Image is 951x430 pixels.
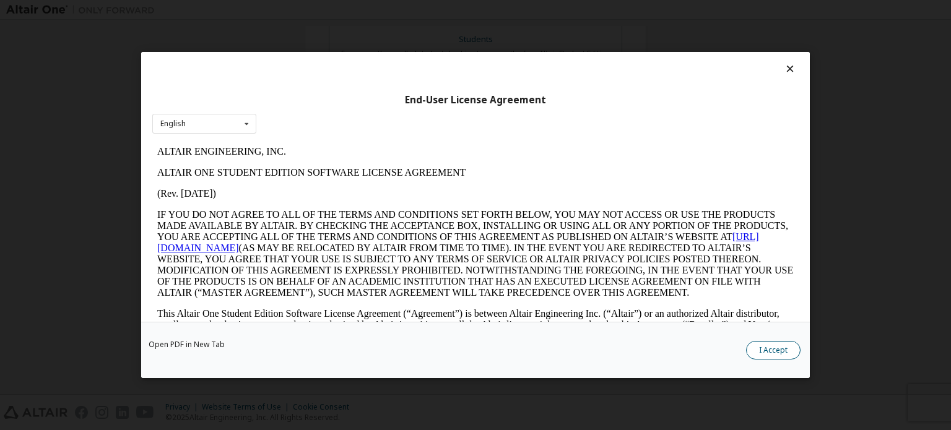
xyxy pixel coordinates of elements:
[746,341,801,359] button: I Accept
[152,94,799,106] div: End-User License Agreement
[5,47,641,58] p: (Rev. [DATE])
[5,5,641,16] p: ALTAIR ENGINEERING, INC.
[5,90,607,112] a: [URL][DOMAIN_NAME]
[149,341,225,348] a: Open PDF in New Tab
[160,120,186,127] div: English
[5,26,641,37] p: ALTAIR ONE STUDENT EDITION SOFTWARE LICENSE AGREEMENT
[5,167,641,212] p: This Altair One Student Edition Software License Agreement (“Agreement”) is between Altair Engine...
[5,68,641,157] p: IF YOU DO NOT AGREE TO ALL OF THE TERMS AND CONDITIONS SET FORTH BELOW, YOU MAY NOT ACCESS OR USE...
